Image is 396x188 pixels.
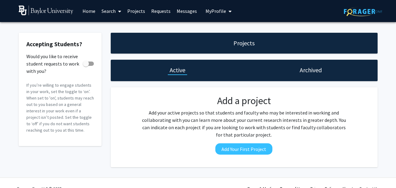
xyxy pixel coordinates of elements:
a: Messages [174,0,200,22]
span: Would you like to receive student requests to work with you? [26,53,80,75]
h2: Add a project [140,95,348,107]
iframe: Chat [5,160,26,183]
img: ForagerOne Logo [344,7,382,16]
button: Add Your First Project [215,143,272,155]
img: Baylor University Logo [19,6,74,15]
h1: Active [170,66,185,74]
h1: Archived [300,66,322,74]
p: If you’re willing to engage students in your work, set the toggle to ‘on’. When set to 'on', stud... [26,82,94,133]
a: Home [79,0,98,22]
a: Requests [148,0,174,22]
h2: Accepting Students? [26,40,94,48]
a: Projects [124,0,148,22]
h1: Projects [233,39,255,47]
span: My Profile [206,8,226,14]
p: Add your active projects so that students and faculty who may be interested in working and collab... [140,109,348,138]
a: Search [98,0,124,22]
